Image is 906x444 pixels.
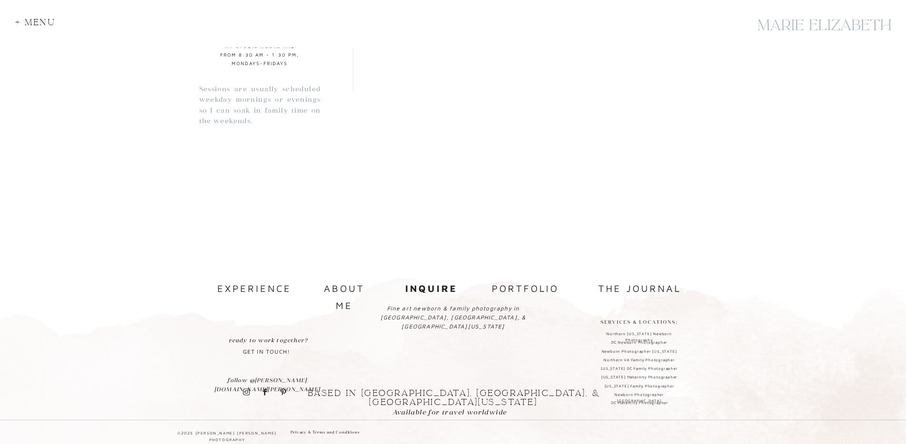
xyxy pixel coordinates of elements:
p: Based in [GEOGRAPHIC_DATA], [GEOGRAPHIC_DATA], & [GEOGRAPHIC_DATA][US_STATE] [290,389,617,401]
a: [US_STATE] Family Photographer [595,383,684,390]
a: about me [313,280,376,296]
h2: Services & locations: [600,318,679,327]
p: Available for travel worldwide [392,407,515,416]
a: Newborn Photographer [GEOGRAPHIC_DATA] [595,392,684,399]
p: ©2025 [PERSON_NAME] [PERSON_NAME] Photography [165,430,290,438]
a: [US_STATE] Maternity Photographer [595,374,684,381]
a: Northern [US_STATE] Newborn Photography [595,331,684,338]
a: experience [217,280,289,297]
i: Fine art newborn & family photography in [GEOGRAPHIC_DATA], [GEOGRAPHIC_DATA], & [GEOGRAPHIC_DATA... [380,305,526,330]
b: inquire [405,283,458,294]
a: ready to work together? [215,336,321,346]
a: Northern VA Family Photographer [595,357,684,364]
a: get in touch! [238,336,295,359]
p: MY studio hours are from 8:30 am - 1:30 pm, Mondays-Fridays [217,42,303,69]
a: [US_STATE] DC Family Photographer [595,366,684,373]
a: the journal [590,280,690,296]
a: Newborn Photographer [US_STATE] [595,348,684,356]
a: inquire [402,280,461,296]
div: + Menu [15,18,61,31]
a: DC Maternity Photographer [595,400,684,407]
a: portfolio [490,280,561,298]
p: follow @[PERSON_NAME][DOMAIN_NAME][PERSON_NAME] [214,376,321,386]
a: DC Newborn Photographer [595,339,684,347]
a: Privacy & Terms and Conditions [291,429,369,438]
